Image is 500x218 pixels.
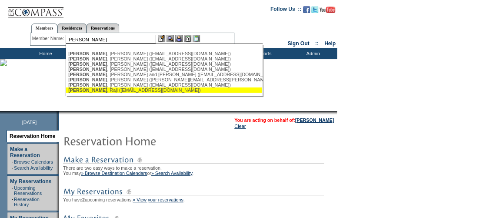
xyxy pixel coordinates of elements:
div: , [PERSON_NAME] ([EMAIL_ADDRESS][DOMAIN_NAME]) [68,61,260,67]
a: » Browse Destination Calendars [81,171,147,176]
img: Subscribe to our YouTube Channel [320,7,335,13]
td: · [12,197,13,207]
td: · [12,159,13,164]
td: Admin [287,48,337,59]
span: [PERSON_NAME] [68,61,107,67]
img: Become our fan on Facebook [303,6,310,13]
img: promoShadowLeftCorner.gif [56,111,59,114]
a: Help [324,40,336,47]
a: Follow us on Twitter [311,9,318,14]
span: :: [315,40,319,47]
a: Subscribe to our YouTube Channel [320,9,335,14]
a: Upcoming Reservations [14,185,42,196]
img: View [167,35,174,42]
img: b_edit.gif [158,35,165,42]
a: » View your reservations [133,197,183,202]
a: Reservation Home [10,133,55,139]
img: pgTtlReservationHome.gif [63,132,237,149]
div: , [PERSON_NAME] and [PERSON_NAME] ([EMAIL_ADDRESS][DOMAIN_NAME]) [68,72,260,77]
img: blank.gif [59,111,60,114]
a: My Reservations [10,178,51,184]
div: , [PERSON_NAME] ([EMAIL_ADDRESS][DOMAIN_NAME]) [68,67,260,72]
div: Member Name: [32,35,66,42]
a: Clear [234,124,246,129]
a: Browse Calendars [14,159,53,164]
a: [PERSON_NAME] [295,117,334,123]
a: Reservation History [14,197,40,207]
td: · [12,165,13,171]
span: [PERSON_NAME] [68,77,107,82]
img: b_calculator.gif [193,35,200,42]
a: Residences [57,23,87,33]
a: Sign Out [287,40,309,47]
a: Members [31,23,58,33]
a: Become our fan on Facebook [303,9,310,14]
span: [PERSON_NAME] [68,82,107,87]
span: [DATE] [22,120,37,125]
td: Follow Us :: [270,5,301,16]
div: , [PERSON_NAME] ([EMAIL_ADDRESS][DOMAIN_NAME]) [68,56,260,61]
td: · [12,185,13,196]
img: Reservations [184,35,191,42]
img: SubTtlMakeAReservation.gif [63,154,324,165]
span: [PERSON_NAME] [68,87,107,93]
div: , [PERSON_NAME] ([EMAIL_ADDRESS][DOMAIN_NAME]) [68,82,260,87]
div: , Raji ([EMAIL_ADDRESS][DOMAIN_NAME]) [68,87,260,93]
span: [PERSON_NAME] [68,72,107,77]
span: [PERSON_NAME] [68,67,107,72]
a: Search Availability [14,165,53,171]
a: » Search Availability [151,171,192,176]
b: 2 [82,197,85,202]
img: SubTtlMyReservations.gif [63,186,324,197]
img: Follow us on Twitter [311,6,318,13]
img: Impersonate [175,35,183,42]
span: [PERSON_NAME] [68,51,107,56]
span: You are acting on behalf of: [234,117,334,123]
a: Make a Reservation [10,146,40,158]
a: Reservations [87,23,119,33]
td: Home [20,48,70,59]
span: [PERSON_NAME] [68,56,107,61]
div: , [PERSON_NAME] ([PERSON_NAME][EMAIL_ADDRESS][PERSON_NAME][DOMAIN_NAME]) [68,77,260,82]
div: , [PERSON_NAME] ([EMAIL_ADDRESS][DOMAIN_NAME]) [68,51,260,56]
